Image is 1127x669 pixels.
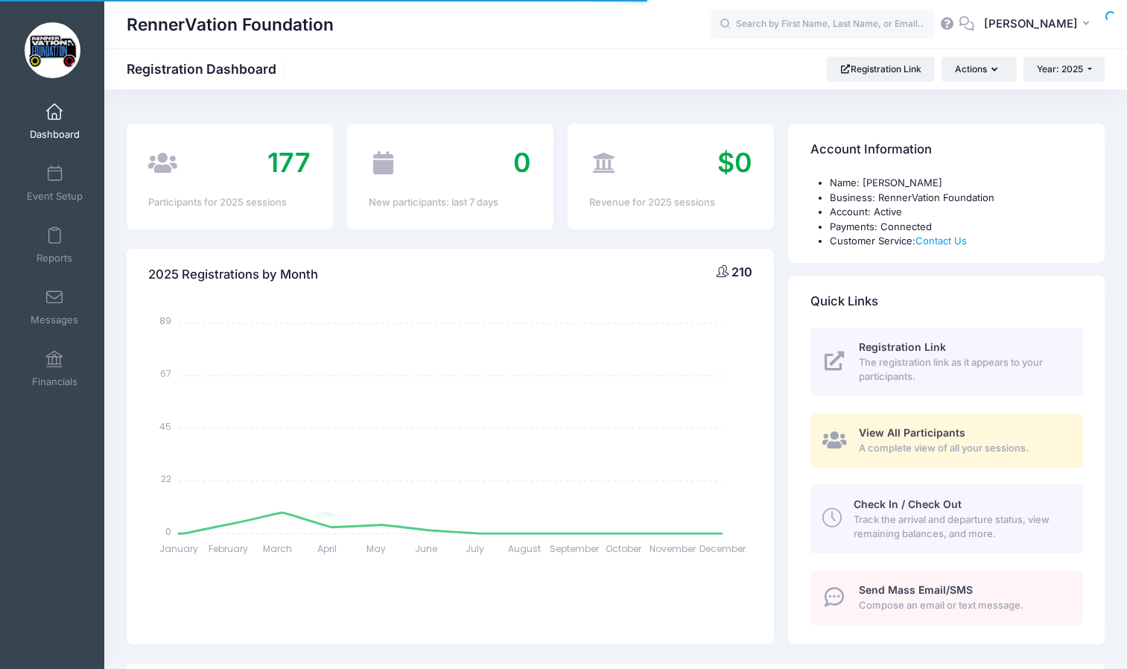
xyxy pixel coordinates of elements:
[830,191,1083,206] li: Business: RennerVation Foundation
[267,146,311,179] span: 177
[30,128,80,141] span: Dashboard
[810,328,1083,396] a: Registration Link The registration link as it appears to your participants.
[859,583,973,596] span: Send Mass Email/SMS
[19,281,90,333] a: Messages
[148,195,311,210] div: Participants for 2025 sessions
[19,157,90,209] a: Event Setup
[859,598,1066,613] span: Compose an email or text message.
[415,542,437,555] tspan: June
[19,343,90,395] a: Financials
[810,280,878,323] h4: Quick Links
[810,484,1083,553] a: Check In / Check Out Track the arrival and departure status, view remaining balances, and more.
[854,513,1066,542] span: Track the arrival and departure status, view remaining balances, and more.
[159,419,171,432] tspan: 45
[859,441,1066,456] span: A complete view of all your sessions.
[984,16,1078,32] span: [PERSON_NAME]
[209,542,248,555] tspan: February
[711,10,934,39] input: Search by First Name, Last Name, or Email...
[942,57,1016,82] button: Actions
[27,190,83,203] span: Event Setup
[19,219,90,271] a: Reports
[830,234,1083,249] li: Customer Service:
[32,375,77,388] span: Financials
[25,22,80,78] img: RennerVation Foundation
[127,7,334,42] h1: RennerVation Foundation
[810,413,1083,468] a: View All Participants A complete view of all your sessions.
[830,220,1083,235] li: Payments: Connected
[854,498,962,510] span: Check In / Check Out
[165,524,171,537] tspan: 0
[830,205,1083,220] li: Account: Active
[550,542,600,555] tspan: September
[317,542,337,555] tspan: April
[717,146,752,179] span: $0
[650,542,697,555] tspan: November
[466,542,485,555] tspan: July
[1023,57,1105,82] button: Year: 2025
[1037,63,1083,74] span: Year: 2025
[974,7,1105,42] button: [PERSON_NAME]
[859,355,1066,384] span: The registration link as it appears to your participants.
[160,367,171,380] tspan: 67
[513,146,531,179] span: 0
[731,264,752,279] span: 210
[915,235,967,247] a: Contact Us
[699,542,746,555] tspan: December
[606,542,642,555] tspan: October
[830,176,1083,191] li: Name: [PERSON_NAME]
[127,61,289,77] h1: Registration Dashboard
[369,195,531,210] div: New participants: last 7 days
[263,542,292,555] tspan: March
[31,314,78,326] span: Messages
[19,95,90,148] a: Dashboard
[159,314,171,327] tspan: 89
[148,253,318,296] h4: 2025 Registrations by Month
[859,426,965,439] span: View All Participants
[509,542,542,555] tspan: August
[827,57,935,82] a: Registration Link
[159,542,198,555] tspan: January
[810,571,1083,625] a: Send Mass Email/SMS Compose an email or text message.
[366,542,386,555] tspan: May
[589,195,752,210] div: Revenue for 2025 sessions
[36,252,72,264] span: Reports
[859,340,946,353] span: Registration Link
[161,472,171,485] tspan: 22
[810,129,932,171] h4: Account Information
